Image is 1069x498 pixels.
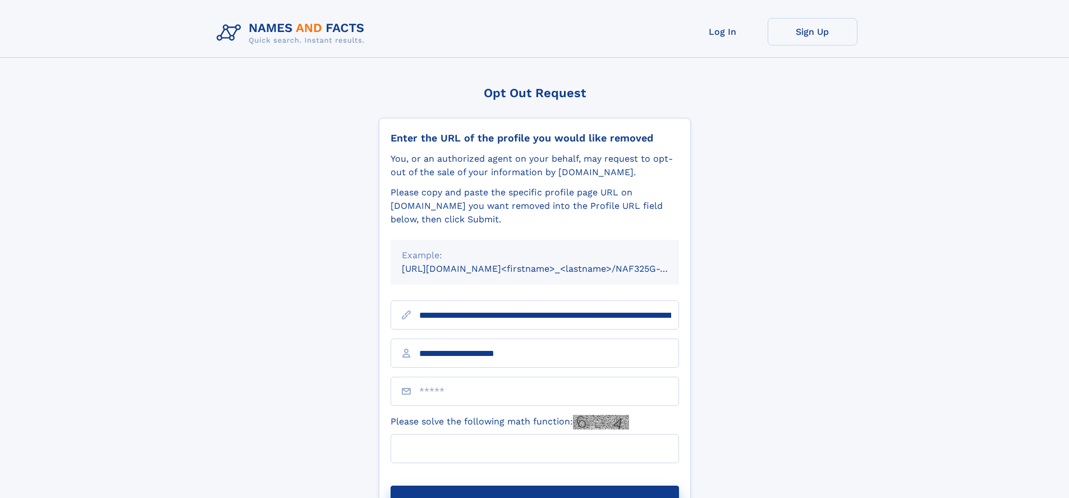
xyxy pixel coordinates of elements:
[678,18,768,45] a: Log In
[402,249,668,262] div: Example:
[391,132,679,144] div: Enter the URL of the profile you would like removed
[391,186,679,226] div: Please copy and paste the specific profile page URL on [DOMAIN_NAME] you want removed into the Pr...
[391,415,629,430] label: Please solve the following math function:
[391,152,679,179] div: You, or an authorized agent on your behalf, may request to opt-out of the sale of your informatio...
[379,86,691,100] div: Opt Out Request
[402,263,700,274] small: [URL][DOMAIN_NAME]<firstname>_<lastname>/NAF325G-xxxxxxxx
[212,18,374,48] img: Logo Names and Facts
[768,18,857,45] a: Sign Up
